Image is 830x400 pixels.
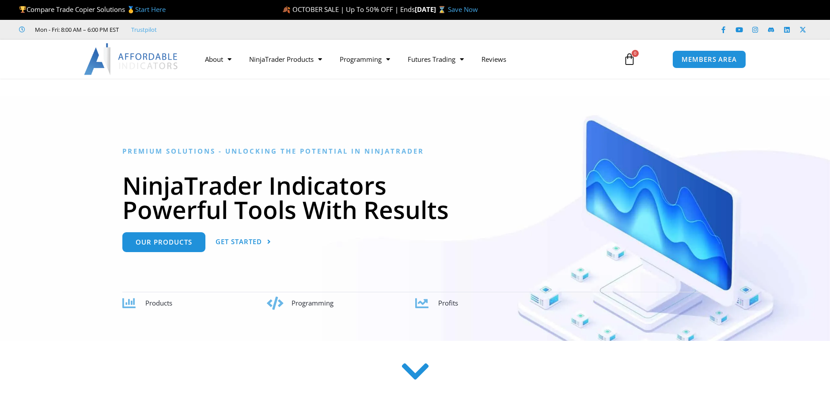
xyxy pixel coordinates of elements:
[632,50,639,57] span: 0
[240,49,331,69] a: NinjaTrader Products
[145,298,172,307] span: Products
[610,46,649,72] a: 0
[282,5,415,14] span: 🍂 OCTOBER SALE | Up To 50% OFF | Ends
[19,5,166,14] span: Compare Trade Copier Solutions 🥇
[216,232,271,252] a: Get Started
[331,49,399,69] a: Programming
[216,238,262,245] span: Get Started
[19,6,26,13] img: 🏆
[438,298,458,307] span: Profits
[122,147,708,155] h6: Premium Solutions - Unlocking the Potential in NinjaTrader
[84,43,179,75] img: LogoAI | Affordable Indicators – NinjaTrader
[136,239,192,245] span: Our Products
[196,49,613,69] nav: Menu
[135,5,166,14] a: Start Here
[399,49,473,69] a: Futures Trading
[292,298,334,307] span: Programming
[33,24,119,35] span: Mon - Fri: 8:00 AM – 6:00 PM EST
[682,56,737,63] span: MEMBERS AREA
[131,24,157,35] a: Trustpilot
[473,49,515,69] a: Reviews
[122,173,708,222] h1: NinjaTrader Indicators Powerful Tools With Results
[672,50,746,68] a: MEMBERS AREA
[196,49,240,69] a: About
[415,5,448,14] strong: [DATE] ⌛
[122,232,205,252] a: Our Products
[448,5,478,14] a: Save Now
